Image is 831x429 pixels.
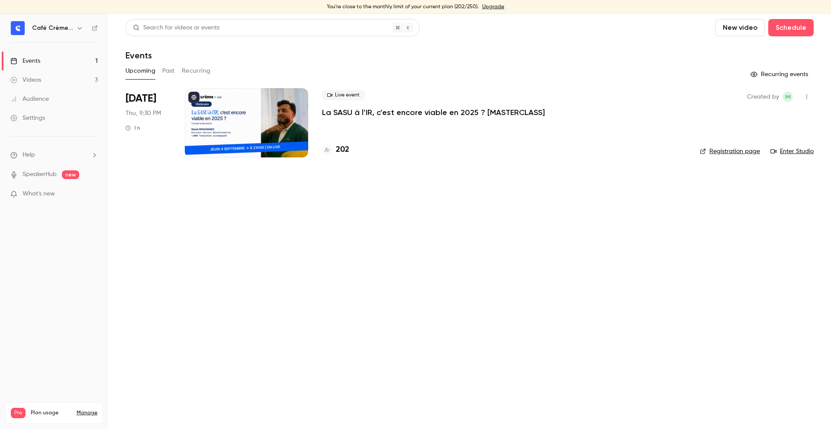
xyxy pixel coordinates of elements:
[10,150,98,160] li: help-dropdown-opener
[31,410,71,416] span: Plan usage
[768,19,814,36] button: Schedule
[11,408,26,418] span: Pro
[62,170,79,179] span: new
[336,144,349,156] h4: 202
[322,107,545,118] a: La SASU à l’IR, c’est encore viable en 2025 ? [MASTERCLASS]
[747,67,814,81] button: Recurring events
[162,64,175,78] button: Past
[126,109,161,118] span: Thu, 9:30 PM
[715,19,765,36] button: New video
[10,95,49,103] div: Audience
[182,64,211,78] button: Recurring
[770,147,814,156] a: Enter Studio
[785,92,791,102] span: IM
[133,23,219,32] div: Search for videos or events
[783,92,793,102] span: Ihsan MOHAMAD
[126,125,140,131] div: 1 h
[700,147,760,156] a: Registration page
[322,90,365,100] span: Live event
[322,144,349,156] a: 202
[126,50,152,61] h1: Events
[126,64,155,78] button: Upcoming
[23,170,57,179] a: SpeakerHub
[126,92,156,106] span: [DATE]
[747,92,779,102] span: Created by
[23,150,35,160] span: Help
[77,410,97,416] a: Manage
[10,57,40,65] div: Events
[11,21,25,35] img: Café Crème Club
[23,189,55,198] span: What's new
[32,24,73,32] h6: Café Crème Club
[482,3,504,10] a: Upgrade
[10,76,41,84] div: Videos
[10,114,45,122] div: Settings
[126,88,171,157] div: Sep 4 Thu, 9:30 PM (Europe/Paris)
